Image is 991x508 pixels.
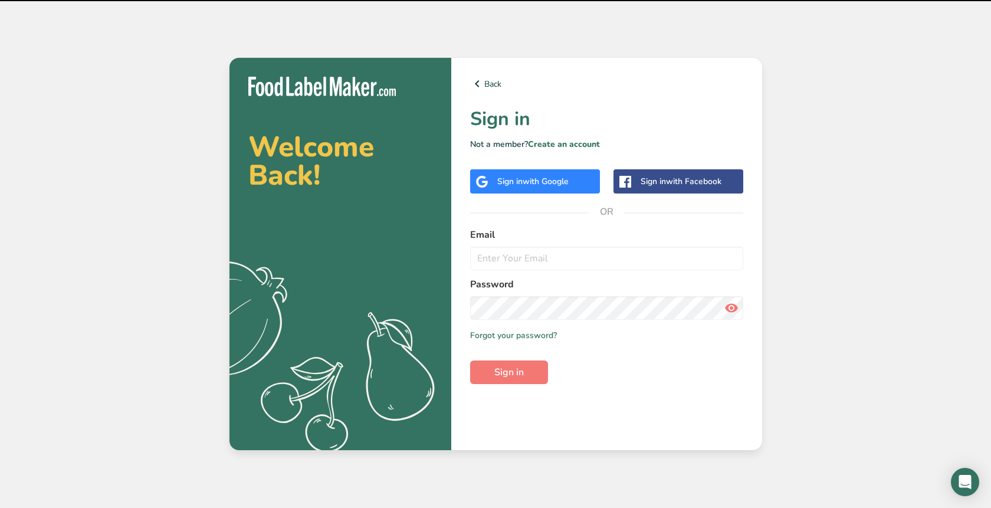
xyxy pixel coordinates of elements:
h1: Sign in [470,105,743,133]
a: Create an account [528,139,600,150]
label: Email [470,228,743,242]
button: Sign in [470,360,548,384]
span: OR [589,194,624,230]
img: Food Label Maker [248,77,396,96]
p: Not a member? [470,138,743,150]
input: Enter Your Email [470,247,743,270]
div: Sign in [497,175,569,188]
div: Open Intercom Messenger [951,468,979,496]
span: with Facebook [666,176,721,187]
label: Password [470,277,743,291]
div: Sign in [641,175,721,188]
span: Sign in [494,365,524,379]
a: Back [470,77,743,91]
a: Forgot your password? [470,329,557,342]
span: with Google [523,176,569,187]
h2: Welcome Back! [248,133,432,189]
